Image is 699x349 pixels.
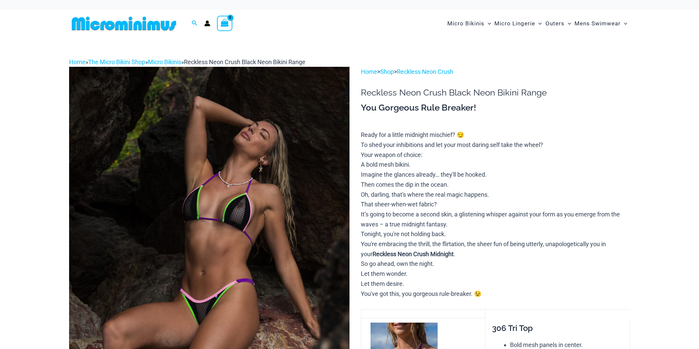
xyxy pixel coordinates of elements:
span: Mens Swimwear [574,15,621,32]
a: Home [69,58,85,65]
p: Ready for a little midnight mischief? 😏 To shed your inhibitions and let your most daring self ta... [361,130,630,299]
a: Micro LingerieMenu ToggleMenu Toggle [493,13,543,34]
a: The Micro Bikini Shop [88,58,145,65]
a: View Shopping Cart, empty [217,16,232,31]
a: Mens SwimwearMenu ToggleMenu Toggle [573,13,629,34]
span: Menu Toggle [535,15,542,32]
a: OutersMenu ToggleMenu Toggle [544,13,573,34]
span: » » » [69,58,305,65]
span: Micro Bikinis [447,15,484,32]
a: Shop [380,68,394,75]
a: Reckless Neon Crush [397,68,453,75]
span: Menu Toggle [621,15,627,32]
img: MM SHOP LOGO FLAT [69,16,179,31]
h1: Reckless Neon Crush Black Neon Bikini Range [361,88,630,98]
span: Menu Toggle [484,15,491,32]
h3: You Gorgeous Rule Breaker! [361,102,630,114]
span: Reckless Neon Crush Black Neon Bikini Range [184,58,305,65]
span: 306 Tri Top [492,323,533,333]
a: Search icon link [192,19,198,28]
a: Account icon link [204,20,210,26]
a: Micro Bikinis [148,58,181,65]
b: Reckless Neon Crush Midnight [373,250,454,257]
span: Outers [545,15,564,32]
span: Menu Toggle [564,15,571,32]
nav: Site Navigation [445,12,630,35]
p: > > [361,67,630,77]
a: Micro BikinisMenu ToggleMenu Toggle [446,13,493,34]
a: Home [361,68,377,75]
span: Micro Lingerie [494,15,535,32]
